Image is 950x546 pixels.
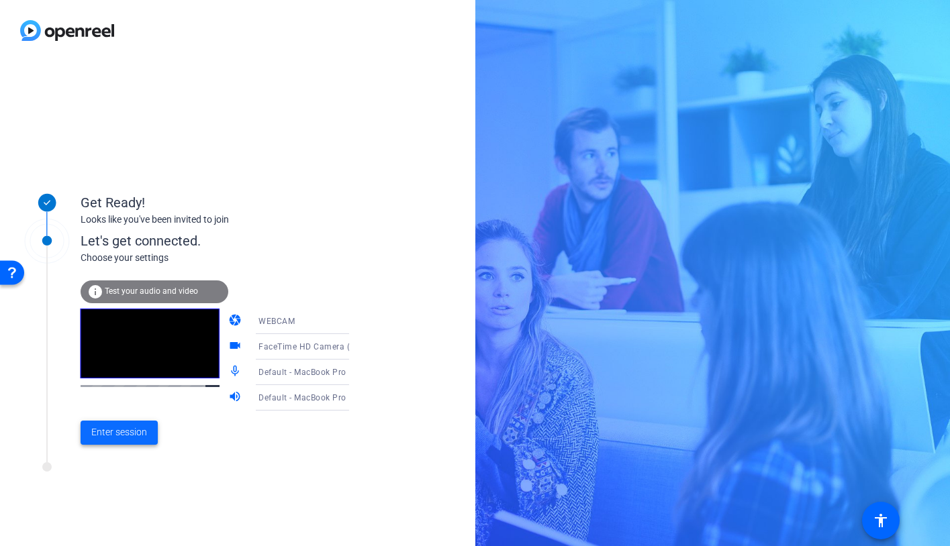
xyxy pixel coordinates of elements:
[81,251,377,265] div: Choose your settings
[258,392,420,402] span: Default - MacBook Pro Speakers (Built-in)
[91,425,147,439] span: Enter session
[81,193,349,213] div: Get Ready!
[228,313,244,329] mat-icon: camera
[258,317,295,326] span: WEBCAM
[228,339,244,355] mat-icon: videocam
[81,421,158,445] button: Enter session
[228,390,244,406] mat-icon: volume_up
[228,364,244,380] mat-icon: mic_none
[87,284,103,300] mat-icon: info
[258,341,396,351] span: FaceTime HD Camera (3A71:F4B5)
[81,213,349,227] div: Looks like you've been invited to join
[105,286,198,296] span: Test your audio and video
[81,231,377,251] div: Let's get connected.
[873,512,889,529] mat-icon: accessibility
[258,366,431,377] span: Default - MacBook Pro Microphone (Built-in)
